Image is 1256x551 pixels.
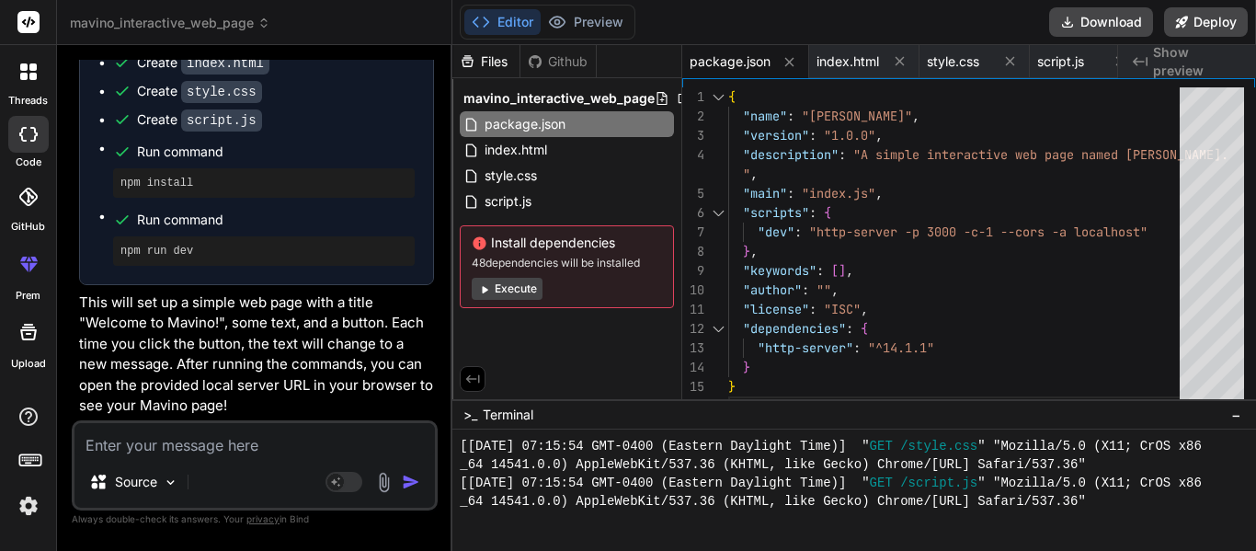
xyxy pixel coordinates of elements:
[460,437,869,455] span: [[DATE] 07:15:54 GMT-0400 (Eastern Daylight Time)] "
[402,473,420,491] img: icon
[743,204,809,221] span: "scripts"
[728,88,736,105] span: {
[809,127,816,143] span: :
[743,301,809,317] span: "license"
[728,378,736,395] span: }
[816,262,824,279] span: :
[72,511,438,528] p: Always double-check its answers. Your in Bind
[870,474,893,492] span: GET
[115,473,157,491] p: Source
[977,437,1202,455] span: " "Mozilla/5.0 (X11; CrOS x86
[463,89,655,108] span: mavino_interactive_web_page
[483,406,533,424] span: Terminal
[706,319,730,339] div: Click to collapse the range.
[79,293,434,417] p: This will set up a simple web page with a title "Welcome to Mavino!", some text, and a button. Ea...
[846,320,853,337] span: :
[682,300,704,319] div: 11
[16,288,40,304] label: prem
[846,262,853,279] span: ,
[1164,7,1248,37] button: Deploy
[246,513,280,524] span: privacy
[839,146,846,163] span: :
[750,243,758,259] span: ,
[483,139,549,161] span: index.html
[802,185,875,201] span: "index.js"
[809,301,816,317] span: :
[927,52,979,71] span: style.css
[743,243,750,259] span: }
[137,53,269,73] div: Create
[1231,406,1241,424] span: −
[853,339,861,356] span: :
[463,406,477,424] span: >_
[743,146,839,163] span: "description"
[824,127,875,143] span: "1.0.0"
[137,143,415,161] span: Run command
[875,127,883,143] span: ,
[682,261,704,281] div: 9
[809,224,1148,240] span: "http-server -p 3000 -c-1 --cors -a localhost"
[137,211,415,229] span: Run command
[460,455,1086,474] span: _64 14541.0.0) AppleWebKit/537.36 (KHTML, like Gecko) Chrome/[URL] Safari/537.36"
[13,490,44,522] img: settings
[706,87,730,107] div: Click to collapse the range.
[802,108,912,124] span: "[PERSON_NAME]"
[861,301,868,317] span: ,
[682,377,704,396] div: 15
[137,110,262,130] div: Create
[11,356,46,372] label: Upload
[682,242,704,261] div: 8
[824,204,831,221] span: {
[373,472,394,493] img: attachment
[758,339,853,356] span: "http-server"
[912,108,919,124] span: ,
[743,166,750,182] span: "
[483,113,567,135] span: package.json
[464,9,541,35] button: Editor
[743,262,816,279] span: "keywords"
[181,52,269,75] code: index.html
[743,359,750,375] span: }
[758,224,794,240] span: "dev"
[460,492,1086,511] span: _64 14541.0.0) AppleWebKit/537.36 (KHTML, like Gecko) Chrome/[URL] Safari/537.36"
[743,185,787,201] span: "main"
[120,176,407,190] pre: npm install
[181,109,262,132] code: script.js
[682,203,704,223] div: 6
[541,9,631,35] button: Preview
[743,108,787,124] span: "name"
[1153,43,1241,80] span: Show preview
[831,281,839,298] span: ,
[682,126,704,145] div: 3
[520,52,596,71] div: Github
[870,437,893,455] span: GET
[472,256,662,270] span: 48 dependencies will be installed
[794,224,802,240] span: :
[70,14,270,32] span: mavino_interactive_web_page
[900,474,977,492] span: /script.js
[750,166,758,182] span: ,
[787,185,794,201] span: :
[682,107,704,126] div: 2
[472,278,542,300] button: Execute
[743,127,809,143] span: "version"
[452,52,520,71] div: Files
[120,244,407,258] pre: npm run dev
[682,281,704,300] div: 10
[682,223,704,242] div: 7
[802,281,809,298] span: :
[816,281,831,298] span: ""
[181,81,262,103] code: style.css
[483,190,533,212] span: script.js
[861,320,868,337] span: {
[483,165,539,187] span: style.css
[690,52,771,71] span: package.json
[682,358,704,377] div: 14
[900,437,977,455] span: /style.css
[682,184,704,203] div: 5
[682,396,704,416] div: 16
[1227,400,1245,430] button: −
[472,234,662,252] span: Install dependencies
[868,339,934,356] span: "^14.1.1"
[706,203,730,223] div: Click to collapse the range.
